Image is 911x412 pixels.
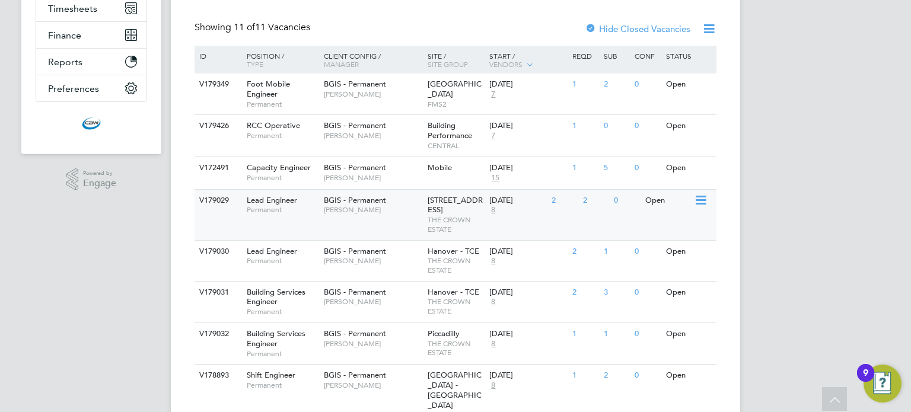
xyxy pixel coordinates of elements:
span: Manager [324,59,359,69]
span: FMS2 [428,100,484,109]
div: V179032 [196,323,238,345]
span: Piccadilly [428,328,460,338]
span: Reports [48,56,82,68]
div: Showing [195,21,313,34]
span: [PERSON_NAME] [324,90,422,99]
div: V179029 [196,190,238,212]
button: Finance [36,22,146,48]
div: 1 [601,323,632,345]
div: 0 [632,365,662,387]
button: Reports [36,49,146,75]
div: [DATE] [489,329,566,339]
div: Reqd [569,46,600,66]
div: 0 [601,115,632,137]
span: Permanent [247,307,318,317]
span: Permanent [247,256,318,266]
div: [DATE] [489,247,566,257]
div: [DATE] [489,79,566,90]
span: [PERSON_NAME] [324,256,422,266]
span: Lead Engineer [247,246,297,256]
span: BGIS - Permanent [324,162,386,173]
span: Site Group [428,59,468,69]
span: BGIS - Permanent [324,287,386,297]
span: BGIS - Permanent [324,195,386,205]
span: [PERSON_NAME] [324,173,422,183]
div: 0 [632,323,662,345]
span: Hanover - TCE [428,246,479,256]
div: Open [663,157,715,179]
div: 1 [601,241,632,263]
img: cbwstaffingsolutions-logo-retina.png [82,114,101,133]
div: Sub [601,46,632,66]
div: V179031 [196,282,238,304]
span: Lead Engineer [247,195,297,205]
span: 8 [489,297,497,307]
span: Permanent [247,100,318,109]
span: [PERSON_NAME] [324,131,422,140]
span: 7 [489,90,497,100]
span: Hanover - TCE [428,287,479,297]
div: [DATE] [489,371,566,381]
span: BGIS - Permanent [324,246,386,256]
span: BGIS - Permanent [324,79,386,89]
span: Permanent [247,131,318,140]
span: Vendors [489,59,523,69]
div: Position / [238,46,321,74]
span: [GEOGRAPHIC_DATA] [428,79,482,99]
span: [PERSON_NAME] [324,205,422,215]
span: [PERSON_NAME] [324,339,422,349]
span: 15 [489,173,501,183]
span: [GEOGRAPHIC_DATA] - [GEOGRAPHIC_DATA] [428,370,482,410]
span: BGIS - Permanent [324,370,386,380]
span: [PERSON_NAME] [324,297,422,306]
div: 3 [601,282,632,304]
span: THE CROWN ESTATE [428,256,484,274]
div: 5 [601,157,632,179]
div: Client Config / [321,46,425,74]
div: Status [663,46,715,66]
span: Mobile [428,162,452,173]
div: Open [663,282,715,304]
span: [PERSON_NAME] [324,381,422,390]
div: 2 [601,74,632,95]
span: Permanent [247,173,318,183]
span: CENTRAL [428,141,484,151]
span: 8 [489,205,497,215]
div: V178893 [196,365,238,387]
div: 2 [580,190,611,212]
div: Open [642,190,694,212]
div: 1 [569,365,600,387]
button: Preferences [36,75,146,101]
div: V179349 [196,74,238,95]
div: 0 [611,190,642,212]
span: Powered by [83,168,116,178]
div: Open [663,323,715,345]
div: 0 [632,241,662,263]
div: 2 [549,190,579,212]
div: 1 [569,74,600,95]
span: Timesheets [48,3,97,14]
span: BGIS - Permanent [324,120,386,130]
span: RCC Operative [247,120,300,130]
div: 9 [863,373,868,388]
span: THE CROWN ESTATE [428,297,484,315]
div: 1 [569,323,600,345]
span: Type [247,59,263,69]
div: 0 [632,74,662,95]
span: Preferences [48,83,99,94]
span: 11 Vacancies [234,21,310,33]
div: [DATE] [489,163,566,173]
div: V179426 [196,115,238,137]
div: [DATE] [489,121,566,131]
div: [DATE] [489,288,566,298]
div: Open [663,241,715,263]
span: THE CROWN ESTATE [428,339,484,357]
div: 2 [601,365,632,387]
span: Permanent [247,381,318,390]
div: 2 [569,282,600,304]
span: 8 [489,381,497,391]
div: 2 [569,241,600,263]
span: Permanent [247,205,318,215]
div: Conf [632,46,662,66]
div: 1 [569,157,600,179]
